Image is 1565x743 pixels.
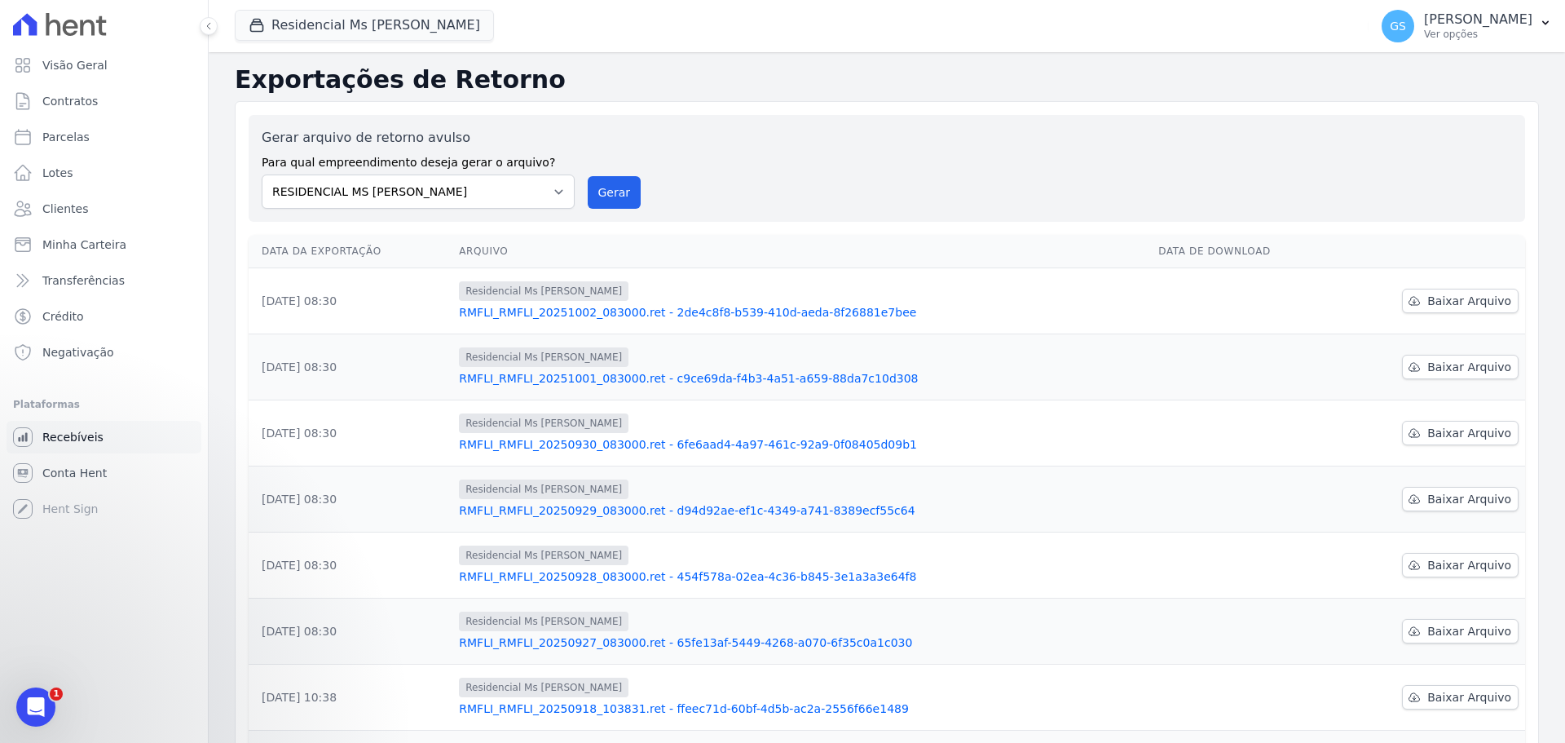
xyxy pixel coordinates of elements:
[7,121,201,153] a: Parcelas
[7,300,201,333] a: Crédito
[249,665,452,731] td: [DATE] 10:38
[42,429,104,445] span: Recebíveis
[1402,553,1519,577] a: Baixar Arquivo
[7,85,201,117] a: Contratos
[13,395,195,414] div: Plataformas
[1427,425,1511,441] span: Baixar Arquivo
[42,57,108,73] span: Visão Geral
[1427,359,1511,375] span: Baixar Arquivo
[42,308,84,325] span: Crédito
[459,347,628,367] span: Residencial Ms [PERSON_NAME]
[1427,293,1511,309] span: Baixar Arquivo
[459,281,628,301] span: Residencial Ms [PERSON_NAME]
[42,272,125,289] span: Transferências
[459,370,1145,387] a: RMFLI_RMFLI_20251001_083000.ret - c9ce69da-f4b3-4a51-a659-88da7c10d308
[249,599,452,665] td: [DATE] 08:30
[1427,491,1511,507] span: Baixar Arquivo
[42,129,90,145] span: Parcelas
[459,436,1145,453] a: RMFLI_RMFLI_20250930_083000.ret - 6fe6aad4-4a97-461c-92a9-0f08405d09b1
[452,235,1152,268] th: Arquivo
[459,546,628,565] span: Residencial Ms [PERSON_NAME]
[249,268,452,334] td: [DATE] 08:30
[249,400,452,467] td: [DATE] 08:30
[1427,689,1511,705] span: Baixar Arquivo
[42,165,73,181] span: Lotes
[1369,3,1565,49] button: GS [PERSON_NAME] Ver opções
[1402,619,1519,643] a: Baixar Arquivo
[42,344,114,360] span: Negativação
[235,10,494,41] button: Residencial Ms [PERSON_NAME]
[459,568,1145,585] a: RMFLI_RMFLI_20250928_083000.ret - 454f578a-02ea-4c36-b845-3e1a3a3e64f8
[249,235,452,268] th: Data da Exportação
[42,201,88,217] span: Clientes
[1402,289,1519,313] a: Baixar Arquivo
[1427,557,1511,573] span: Baixar Arquivo
[1152,235,1335,268] th: Data de Download
[42,237,126,253] span: Minha Carteira
[459,480,628,499] span: Residencial Ms [PERSON_NAME]
[7,336,201,369] a: Negativação
[588,176,641,209] button: Gerar
[262,128,575,148] label: Gerar arquivo de retorno avulso
[235,65,1539,95] h2: Exportações de Retorno
[50,688,63,701] span: 1
[7,157,201,189] a: Lotes
[1402,685,1519,710] a: Baixar Arquivo
[42,93,98,109] span: Contratos
[459,414,628,433] span: Residencial Ms [PERSON_NAME]
[7,228,201,261] a: Minha Carteira
[7,49,201,82] a: Visão Geral
[249,533,452,599] td: [DATE] 08:30
[459,502,1145,519] a: RMFLI_RMFLI_20250929_083000.ret - d94d92ae-ef1c-4349-a741-8389ecf55c64
[1427,623,1511,639] span: Baixar Arquivo
[7,457,201,489] a: Conta Hent
[1424,28,1532,41] p: Ver opções
[459,612,628,631] span: Residencial Ms [PERSON_NAME]
[249,467,452,533] td: [DATE] 08:30
[1402,421,1519,445] a: Baixar Arquivo
[1402,355,1519,379] a: Baixar Arquivo
[459,304,1145,321] a: RMFLI_RMFLI_20251002_083000.ret - 2de4c8f8-b539-410d-aeda-8f26881e7bee
[459,701,1145,717] a: RMFLI_RMFLI_20250918_103831.ret - ffeec71d-60bf-4d5b-ac2a-2556f66e1489
[262,148,575,171] label: Para qual empreendimento deseja gerar o arquivo?
[249,334,452,400] td: [DATE] 08:30
[1424,11,1532,28] p: [PERSON_NAME]
[459,678,628,697] span: Residencial Ms [PERSON_NAME]
[459,635,1145,651] a: RMFLI_RMFLI_20250927_083000.ret - 65fe13af-5449-4268-a070-6f35c0a1c030
[16,688,55,727] iframe: Intercom live chat
[42,465,107,481] span: Conta Hent
[1402,487,1519,511] a: Baixar Arquivo
[7,421,201,453] a: Recebíveis
[7,264,201,297] a: Transferências
[7,192,201,225] a: Clientes
[1390,20,1406,32] span: GS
